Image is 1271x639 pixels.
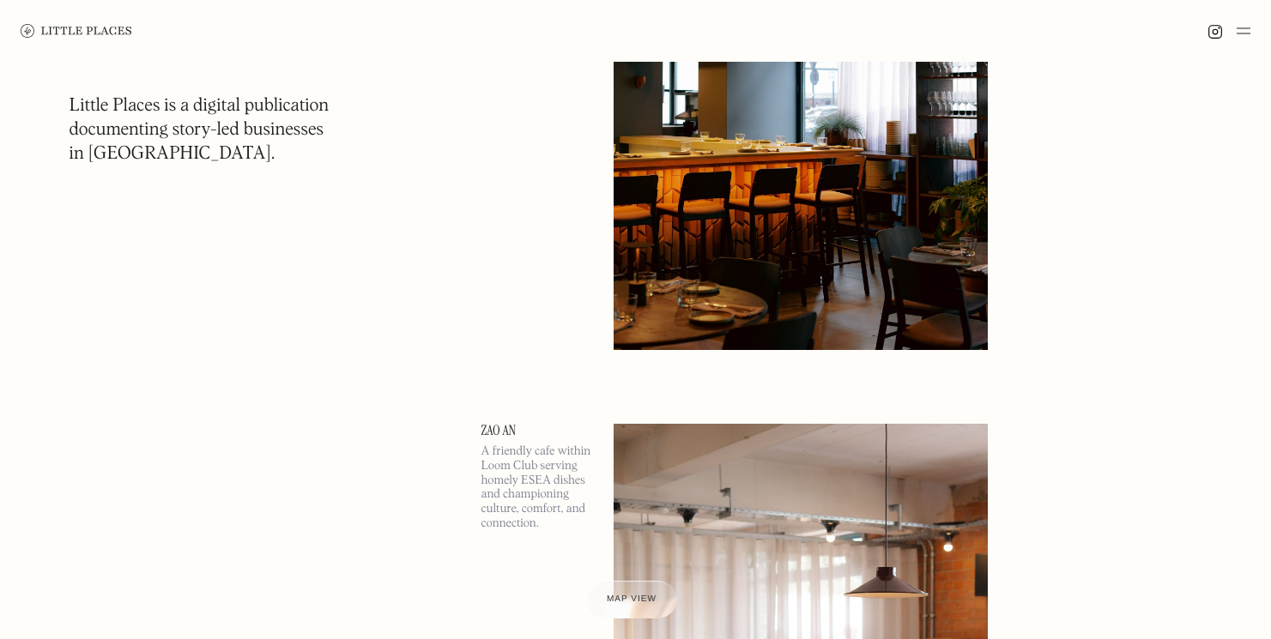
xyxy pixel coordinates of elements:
[607,594,657,604] span: Map view
[481,424,593,437] a: Zao An
[481,444,593,531] p: A friendly cafe within Loom Club serving homely ESEA dishes and championing culture, comfort, and...
[70,94,330,166] h1: Little Places is a digital publication documenting story-led businesses in [GEOGRAPHIC_DATA].
[586,581,677,618] a: Map view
